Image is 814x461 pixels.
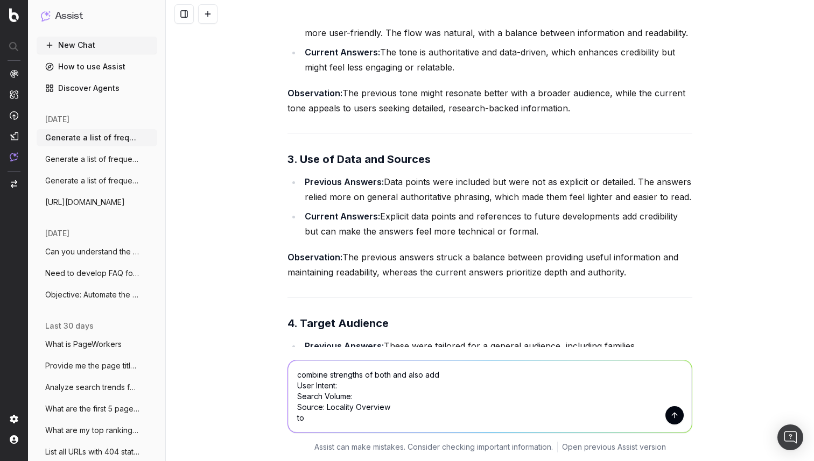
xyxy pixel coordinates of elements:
strong: Previous Answers: [305,341,384,351]
button: Generate a list of frequently asked ques [37,151,157,168]
h1: Assist [55,9,83,24]
button: New Chat [37,37,157,54]
button: Analyze search trends for: housing and 9 [37,379,157,396]
img: Studio [10,132,18,140]
span: What is PageWorkers [45,339,122,350]
strong: Observation: [287,88,342,98]
li: The tone is authoritative and data-driven, which enhances credibility but might feel less engagin... [301,45,692,75]
img: Assist [10,152,18,161]
div: Open Intercom Messenger [777,424,803,450]
span: last 30 days [45,321,94,331]
span: Objective: Automate the extraction, gene [45,289,140,300]
button: Generate a list of frequently asked ques [37,129,157,146]
span: Provide me the page title and a table of [45,360,140,371]
button: Assist [41,9,153,24]
strong: Observation: [287,252,342,263]
button: Can you understand the below page: https [37,243,157,260]
img: Setting [10,415,18,423]
strong: Previous Answers: [305,176,384,187]
span: Need to develop FAQ for a page [45,268,140,279]
p: The previous tone might resonate better with a broader audience, while the current tone appeals t... [287,86,692,116]
span: What are my top ranking pages? [45,425,140,436]
button: Provide me the page title and a table of [37,357,157,374]
button: What is PageWorkers [37,336,157,353]
span: List all URLs with 404 status code from [45,446,140,457]
button: List all URLs with 404 status code from [37,443,157,460]
p: Assist can make mistakes. Consider checking important information. [314,442,553,452]
img: Activation [10,111,18,120]
a: Open previous Assist version [562,442,666,452]
strong: 3. Use of Data and Sources [287,153,431,166]
strong: 4. Target Audience [287,317,389,330]
img: Switch project [11,180,17,188]
li: Explicit data points and references to future developments add credibility but can make the answe... [301,209,692,239]
img: Botify logo [9,8,19,22]
p: The previous answers struck a balance between providing useful information and maintaining readab... [287,250,692,280]
textarea: combine strengths of both and also add User Intent: Search Volume: Source: Locality Overview to [288,360,692,432]
img: Analytics [10,69,18,78]
span: Generate a list of frequently asked ques [45,154,140,165]
span: What are the first 5 pages ranking for ' [45,403,140,414]
span: Can you understand the below page: https [45,246,140,257]
img: My account [10,435,18,444]
button: Generate a list of frequently asked ques [37,172,157,189]
li: These were tailored for a general audience, including families, professionals, and casual readers... [301,338,692,368]
span: [DATE] [45,114,69,125]
button: Objective: Automate the extraction, gene [37,286,157,303]
button: What are the first 5 pages ranking for ' [37,400,157,417]
button: What are my top ranking pages? [37,422,157,439]
span: Generate a list of frequently asked ques [45,175,140,186]
li: Data points were included but were not as explicit or detailed. The answers relied more on genera... [301,174,692,204]
span: [DATE] [45,228,69,239]
span: Generate a list of frequently asked ques [45,132,140,143]
a: How to use Assist [37,58,157,75]
a: Discover Agents [37,80,157,97]
img: Assist [41,11,51,21]
span: Analyze search trends for: housing and 9 [45,382,140,393]
img: Intelligence [10,90,18,99]
span: [URL][DOMAIN_NAME] [45,197,125,208]
button: [URL][DOMAIN_NAME] [37,194,157,211]
strong: Current Answers: [305,47,380,58]
strong: Current Answers: [305,211,380,222]
button: Need to develop FAQ for a page [37,265,157,282]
